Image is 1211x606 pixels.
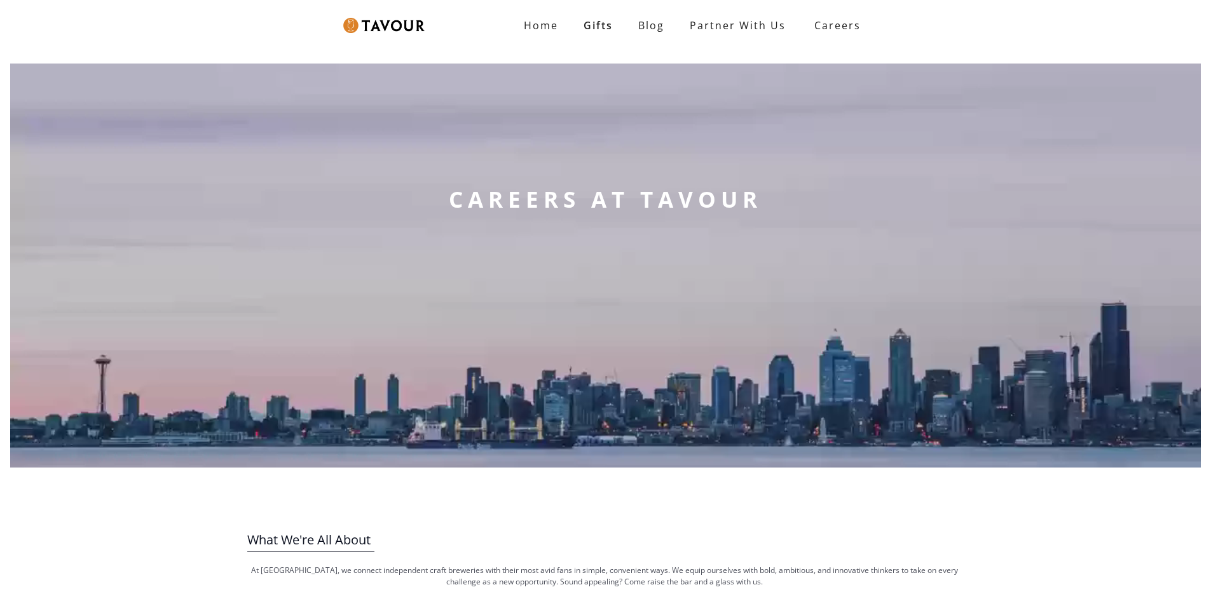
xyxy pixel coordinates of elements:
strong: CAREERS AT TAVOUR [449,184,762,215]
a: Gifts [571,13,626,38]
a: Blog [626,13,677,38]
a: partner with us [677,13,798,38]
p: At [GEOGRAPHIC_DATA], we connect independent craft breweries with their most avid fans in simple,... [247,565,962,588]
a: Careers [798,8,870,43]
h3: What We're All About [247,529,962,551]
strong: Careers [814,13,861,38]
strong: Home [524,18,558,32]
a: Home [511,13,571,38]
